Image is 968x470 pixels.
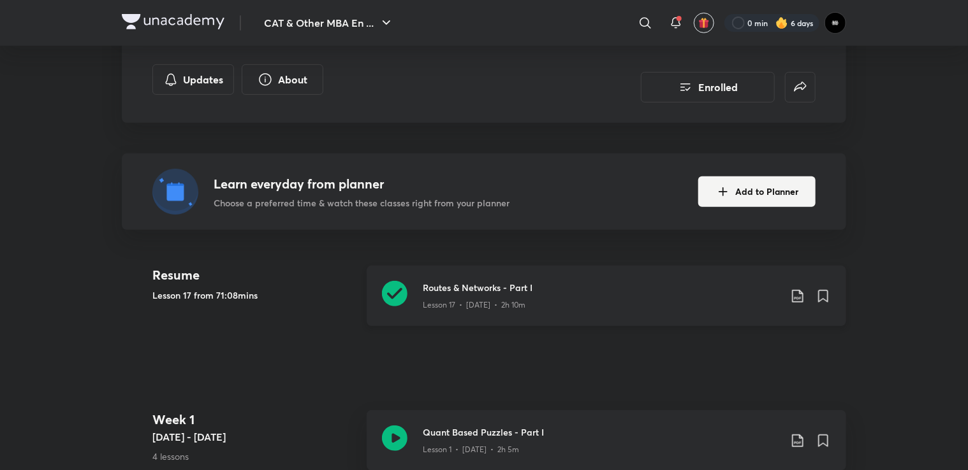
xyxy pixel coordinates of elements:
button: Add to Planner [698,176,816,207]
img: Company Logo [122,14,224,29]
p: 4 lessons [152,450,356,463]
button: About [242,64,323,95]
h4: Learn everyday from planner [214,174,510,194]
p: Lesson 1 • [DATE] • 2h 5m [423,444,519,455]
button: avatar [694,13,714,33]
a: Routes & Networks - Part ILesson 17 • [DATE] • 2h 10m [367,266,846,341]
h4: Resume [152,266,356,285]
h3: Quant Based Puzzles - Part I [423,425,780,439]
button: CAT & Other MBA En ... [256,10,402,36]
h5: Lesson 17 from 71:08mins [152,288,356,302]
img: GAME CHANGER [825,12,846,34]
button: Enrolled [641,72,775,103]
h4: Week 1 [152,410,356,429]
img: streak [775,17,788,29]
button: Updates [152,64,234,95]
button: false [785,72,816,103]
h3: Routes & Networks - Part I [423,281,780,294]
a: Company Logo [122,14,224,32]
h5: [DATE] - [DATE] [152,429,356,445]
p: Lesson 17 • [DATE] • 2h 10m [423,299,525,311]
img: avatar [698,17,710,29]
p: Choose a preferred time & watch these classes right from your planner [214,196,510,210]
